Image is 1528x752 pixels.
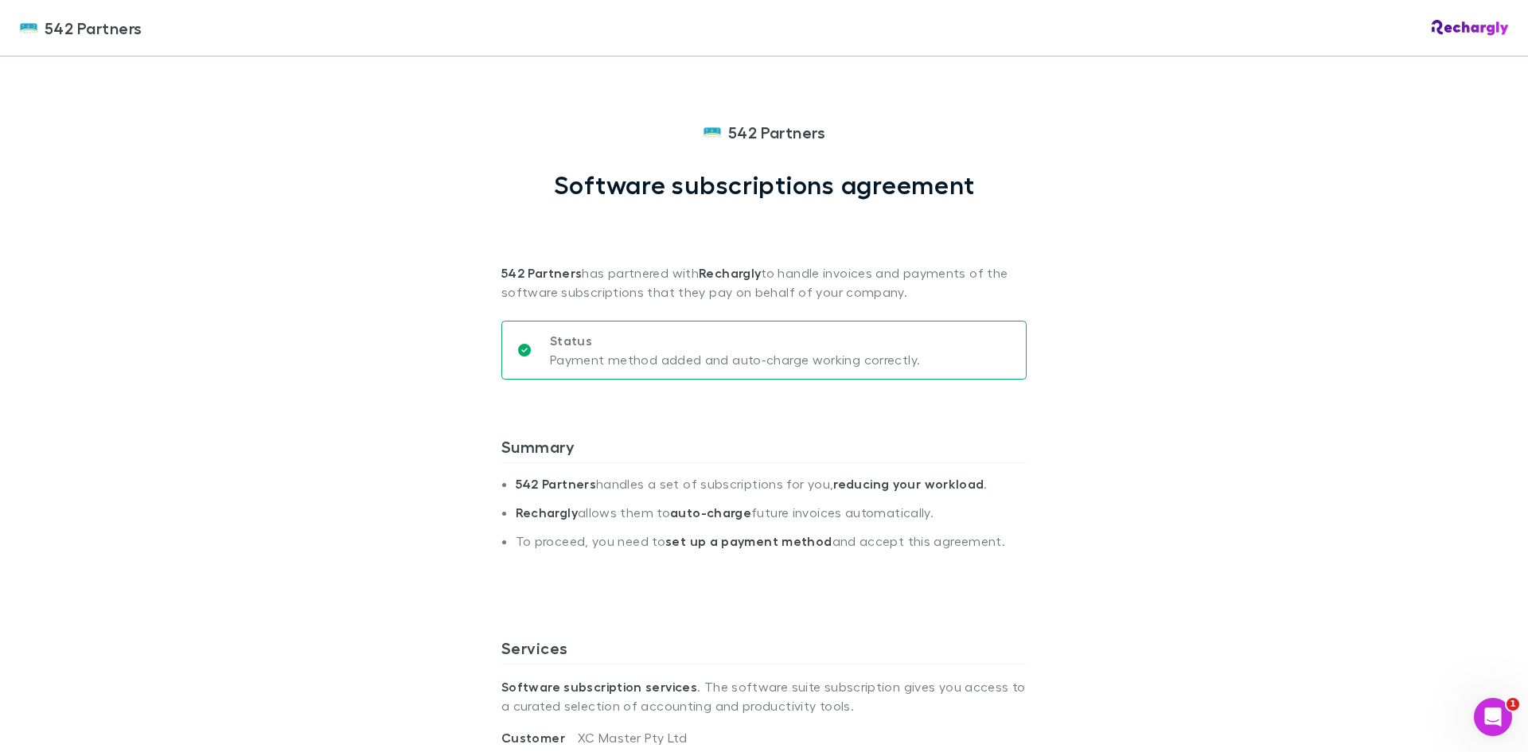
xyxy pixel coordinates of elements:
[516,476,1027,505] li: handles a set of subscriptions for you, .
[550,350,920,369] p: Payment method added and auto-charge working correctly.
[554,169,975,200] h1: Software subscriptions agreement
[516,505,578,520] strong: Rechargly
[1432,20,1509,36] img: Rechargly Logo
[1507,698,1519,711] span: 1
[501,638,1027,664] h3: Services
[578,730,687,745] span: XC Master Pty Ltd
[501,200,1027,302] p: has partnered with to handle invoices and payments of the software subscriptions that they pay on...
[670,505,751,520] strong: auto-charge
[699,265,761,281] strong: Rechargly
[501,730,578,746] span: Customer
[1474,698,1512,736] iframe: Intercom live chat
[516,476,596,492] strong: 542 Partners
[501,265,582,281] strong: 542 Partners
[665,533,832,549] strong: set up a payment method
[728,120,826,144] span: 542 Partners
[516,533,1027,562] li: To proceed, you need to and accept this agreement.
[703,123,722,142] img: 542 Partners's Logo
[501,664,1027,728] p: . The software suite subscription gives you access to a curated selection of accounting and produ...
[501,437,1027,462] h3: Summary
[516,505,1027,533] li: allows them to future invoices automatically.
[501,679,697,695] strong: Software subscription services
[550,331,920,350] p: Status
[833,476,984,492] strong: reducing your workload
[19,18,38,37] img: 542 Partners's Logo
[45,16,142,40] span: 542 Partners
